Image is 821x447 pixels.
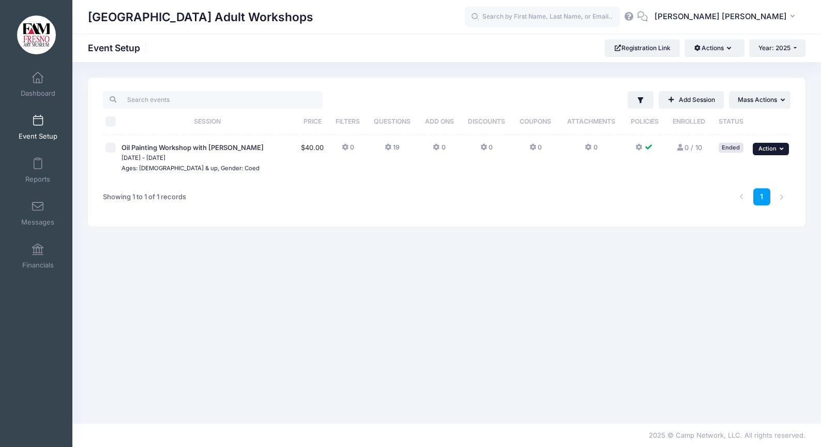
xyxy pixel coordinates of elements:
[385,143,400,158] button: 19
[13,152,63,188] a: Reports
[13,109,63,145] a: Event Setup
[374,117,410,125] span: Questions
[558,109,624,135] th: Attachments
[425,117,454,125] span: Add Ons
[655,11,787,22] span: [PERSON_NAME] [PERSON_NAME]
[520,117,551,125] span: Coupons
[624,109,665,135] th: Policies
[433,143,445,158] button: 0
[460,109,513,135] th: Discounts
[649,431,805,439] span: 2025 © Camp Network, LLC. All rights reserved.
[25,175,50,184] span: Reports
[121,165,260,172] small: Ages: [DEMOGRAPHIC_DATA] & up, Gender: Coed
[103,185,186,209] div: Showing 1 to 1 of 1 records
[366,109,418,135] th: Questions
[119,109,295,135] th: Session
[676,143,702,152] a: 0 / 10
[529,143,542,158] button: 0
[121,143,264,152] span: Oil Painting Workshop with [PERSON_NAME]
[21,218,54,227] span: Messages
[585,143,597,158] button: 0
[342,143,354,158] button: 0
[88,42,149,53] h1: Event Setup
[19,132,57,141] span: Event Setup
[480,143,493,158] button: 0
[330,109,367,135] th: Filters
[468,117,505,125] span: Discounts
[753,143,789,155] button: Action
[659,91,724,109] a: Add Session
[567,117,615,125] span: Attachments
[749,39,805,57] button: Year: 2025
[738,96,777,103] span: Mass Actions
[13,238,63,274] a: Financials
[753,188,770,205] a: 1
[418,109,460,135] th: Add Ons
[685,39,744,57] button: Actions
[719,143,743,153] div: Ended
[22,261,54,270] span: Financials
[121,154,165,161] small: [DATE] - [DATE]
[13,66,63,102] a: Dashboard
[605,39,680,57] a: Registration Link
[758,44,790,52] span: Year: 2025
[465,7,620,27] input: Search by First Name, Last Name, or Email...
[21,89,55,98] span: Dashboard
[513,109,558,135] th: Coupons
[712,109,749,135] th: Status
[17,16,56,54] img: Fresno Art Museum Adult Workshops
[665,109,712,135] th: Enrolled
[295,135,329,181] td: $40.00
[88,5,313,29] h1: [GEOGRAPHIC_DATA] Adult Workshops
[758,145,777,152] span: Action
[103,91,323,109] input: Search events
[648,5,805,29] button: [PERSON_NAME] [PERSON_NAME]
[13,195,63,231] a: Messages
[729,91,790,109] button: Mass Actions
[631,117,659,125] span: Policies
[295,109,329,135] th: Price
